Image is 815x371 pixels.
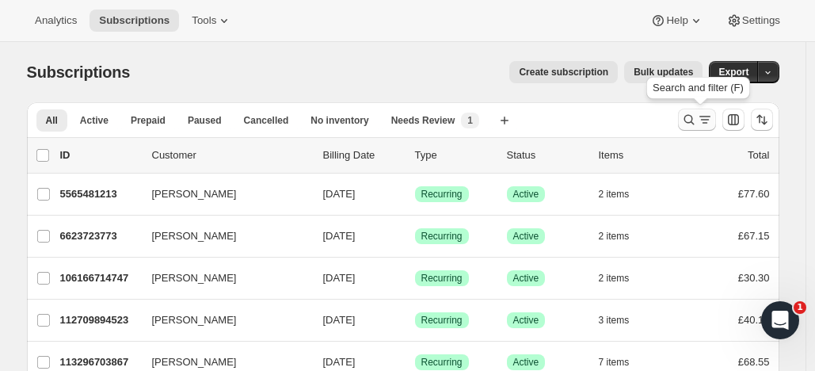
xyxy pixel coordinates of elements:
span: All [46,114,58,127]
button: 3 items [599,309,647,331]
div: 112709894523[PERSON_NAME][DATE]SuccessRecurringSuccessActive3 items£40.10 [60,309,770,331]
span: [PERSON_NAME] [152,186,237,202]
div: Items [599,147,678,163]
span: Export [718,66,748,78]
button: Bulk updates [624,61,703,83]
span: [PERSON_NAME] [152,228,237,244]
p: Total [748,147,769,163]
span: 2 items [599,188,630,201]
button: [PERSON_NAME] [143,308,301,333]
span: Prepaid [131,114,166,127]
span: [DATE] [323,272,356,284]
span: £30.30 [738,272,770,284]
p: 106166714747 [60,270,139,286]
button: Analytics [25,10,86,32]
span: £77.60 [738,188,770,200]
button: 2 items [599,225,647,247]
span: Active [513,230,539,243]
span: 2 items [599,230,630,243]
button: Settings [717,10,790,32]
button: Search and filter results [678,109,716,131]
button: Create new view [492,109,517,132]
p: 112709894523 [60,312,139,328]
button: Help [641,10,713,32]
span: £68.55 [738,356,770,368]
span: Settings [742,14,780,27]
p: Customer [152,147,310,163]
span: Active [80,114,109,127]
button: 2 items [599,183,647,205]
button: [PERSON_NAME] [143,224,301,249]
span: [PERSON_NAME] [152,270,237,286]
div: 5565481213[PERSON_NAME][DATE]SuccessRecurringSuccessActive2 items£77.60 [60,183,770,205]
span: Recurring [421,272,463,285]
span: Cancelled [244,114,289,127]
span: No inventory [310,114,368,127]
span: £67.15 [738,230,770,242]
p: ID [60,147,139,163]
button: 2 items [599,267,647,289]
p: 113296703867 [60,354,139,370]
span: Subscriptions [99,14,169,27]
span: [PERSON_NAME] [152,312,237,328]
span: Needs Review [391,114,455,127]
div: IDCustomerBilling DateTypeStatusItemsTotal [60,147,770,163]
span: Active [513,356,539,369]
button: Export [709,61,758,83]
span: Recurring [421,230,463,243]
span: [DATE] [323,188,356,200]
span: Paused [188,114,222,127]
p: Status [507,147,586,163]
span: Recurring [421,188,463,201]
button: Create subscription [509,61,618,83]
span: Active [513,272,539,285]
span: [DATE] [323,230,356,242]
span: [DATE] [323,314,356,326]
button: Tools [182,10,242,32]
span: Recurring [421,356,463,369]
span: 1 [794,301,806,314]
span: 2 items [599,272,630,285]
button: Customize table column order and visibility [722,109,745,131]
span: Active [513,314,539,327]
span: [DATE] [323,356,356,368]
span: 1 [467,114,473,127]
iframe: Intercom live chat [761,301,799,339]
button: [PERSON_NAME] [143,266,301,291]
span: Tools [192,14,216,27]
span: Help [666,14,687,27]
span: Analytics [35,14,77,27]
button: [PERSON_NAME] [143,182,301,207]
span: Create subscription [519,66,608,78]
button: Subscriptions [89,10,179,32]
div: 106166714747[PERSON_NAME][DATE]SuccessRecurringSuccessActive2 items£30.30 [60,267,770,289]
span: 3 items [599,314,630,327]
div: Type [415,147,494,163]
span: Recurring [421,314,463,327]
p: Billing Date [323,147,402,163]
p: 6623723773 [60,228,139,244]
span: [PERSON_NAME] [152,354,237,370]
div: 6623723773[PERSON_NAME][DATE]SuccessRecurringSuccessActive2 items£67.15 [60,225,770,247]
span: £40.10 [738,314,770,326]
p: 5565481213 [60,186,139,202]
span: Bulk updates [634,66,693,78]
span: 7 items [599,356,630,369]
span: Active [513,188,539,201]
span: Subscriptions [27,63,131,81]
button: Sort the results [751,109,773,131]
